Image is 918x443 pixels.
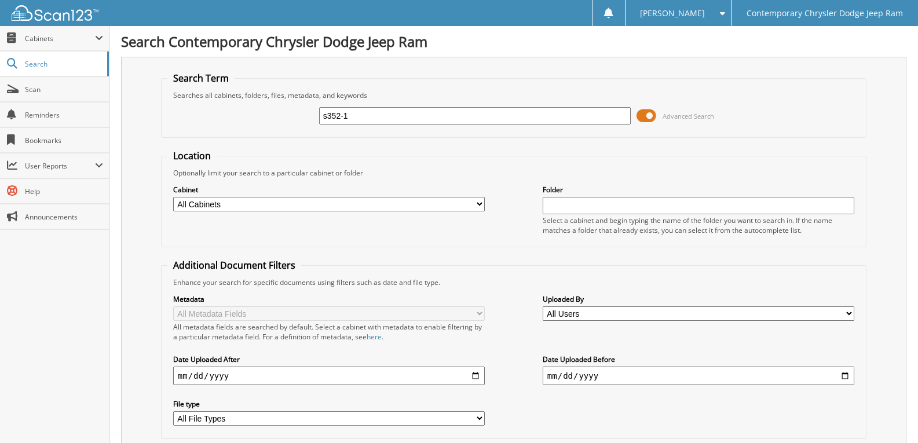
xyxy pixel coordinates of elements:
iframe: Chat Widget [860,387,918,443]
span: Announcements [25,212,103,222]
span: Advanced Search [663,112,714,120]
div: Enhance your search for specific documents using filters such as date and file type. [167,277,860,287]
legend: Search Term [167,72,235,85]
label: Uploaded By [543,294,854,304]
a: here [367,332,382,342]
label: Date Uploaded After [173,354,485,364]
div: Searches all cabinets, folders, files, metadata, and keywords [167,90,860,100]
label: Date Uploaded Before [543,354,854,364]
div: Optionally limit your search to a particular cabinet or folder [167,168,860,178]
span: Bookmarks [25,136,103,145]
div: Select a cabinet and begin typing the name of the folder you want to search in. If the name match... [543,215,854,235]
div: All metadata fields are searched by default. Select a cabinet with metadata to enable filtering b... [173,322,485,342]
span: Reminders [25,110,103,120]
h1: Search Contemporary Chrysler Dodge Jeep Ram [121,32,906,51]
input: end [543,367,854,385]
span: User Reports [25,161,95,171]
span: Contemporary Chrysler Dodge Jeep Ram [747,10,903,17]
label: Folder [543,185,854,195]
span: Scan [25,85,103,94]
input: start [173,367,485,385]
span: Cabinets [25,34,95,43]
label: Metadata [173,294,485,304]
label: File type [173,399,485,409]
span: Search [25,59,101,69]
label: Cabinet [173,185,485,195]
legend: Additional Document Filters [167,259,301,272]
span: Help [25,186,103,196]
img: scan123-logo-white.svg [12,5,98,21]
legend: Location [167,149,217,162]
span: [PERSON_NAME] [640,10,705,17]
